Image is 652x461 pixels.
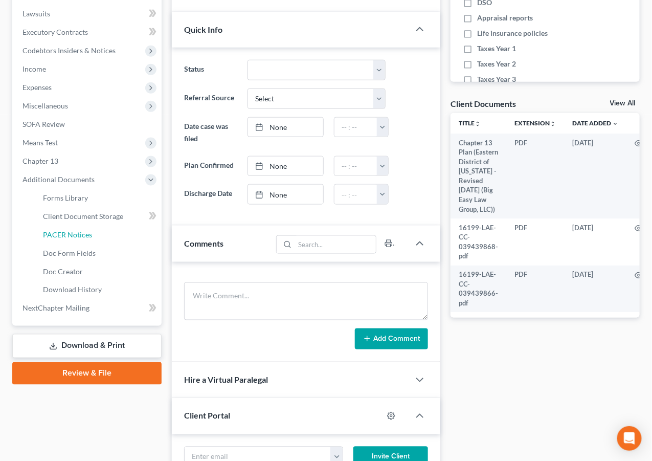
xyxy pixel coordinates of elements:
[35,207,162,226] a: Client Document Storage
[451,218,506,266] td: 16199-LAE-CC-039439868-pdf
[477,43,516,54] span: Taxes Year 1
[572,119,618,127] a: Date Added expand_more
[506,312,564,331] td: PNG
[550,121,556,127] i: unfold_more
[248,157,323,176] a: None
[506,266,564,313] td: PDF
[514,119,556,127] a: Extensionunfold_more
[14,23,162,41] a: Executory Contracts
[23,28,88,36] span: Executory Contracts
[184,411,230,421] span: Client Portal
[451,266,506,313] td: 16199-LAE-CC-039439866-pdf
[23,46,116,55] span: Codebtors Insiders & Notices
[43,286,102,294] span: Download History
[23,120,65,128] span: SOFA Review
[459,119,481,127] a: Titleunfold_more
[23,83,52,92] span: Expenses
[506,134,564,218] td: PDF
[23,138,58,147] span: Means Test
[451,312,506,331] td: Media1
[506,218,564,266] td: PDF
[184,238,223,248] span: Comments
[564,266,626,313] td: [DATE]
[23,101,68,110] span: Miscellaneous
[477,74,516,84] span: Taxes Year 3
[184,375,268,385] span: Hire a Virtual Paralegal
[23,64,46,73] span: Income
[564,312,626,331] td: [DATE]
[564,218,626,266] td: [DATE]
[334,157,377,176] input: -- : --
[564,134,626,218] td: [DATE]
[477,28,548,38] span: Life insurance policies
[14,115,162,134] a: SOFA Review
[23,304,89,313] span: NextChapter Mailing
[475,121,481,127] i: unfold_more
[14,299,162,318] a: NextChapter Mailing
[451,98,516,109] div: Client Documents
[179,117,242,148] label: Date case was filed
[451,134,506,218] td: Chapter 13 Plan (Eastern District of [US_STATE] - Revised [DATE] (Big Easy Law Group, LLC))
[23,175,95,184] span: Additional Documents
[43,212,123,221] span: Client Document Storage
[43,230,92,239] span: PACER Notices
[43,193,88,202] span: Forms Library
[23,157,58,165] span: Chapter 13
[477,13,533,23] span: Appraisal reports
[179,184,242,205] label: Discharge Date
[43,249,96,257] span: Doc Form Fields
[35,281,162,299] a: Download History
[477,59,516,69] span: Taxes Year 2
[35,189,162,207] a: Forms Library
[14,5,162,23] a: Lawsuits
[23,9,50,18] span: Lawsuits
[617,426,642,451] div: Open Intercom Messenger
[334,185,377,204] input: -- : --
[184,25,222,34] span: Quick Info
[334,118,377,137] input: -- : --
[12,362,162,385] a: Review & File
[35,262,162,281] a: Doc Creator
[12,334,162,358] a: Download & Print
[35,226,162,244] a: PACER Notices
[355,328,428,350] button: Add Comment
[248,185,323,204] a: None
[35,244,162,262] a: Doc Form Fields
[43,267,83,276] span: Doc Creator
[179,156,242,177] label: Plan Confirmed
[295,236,376,253] input: Search...
[248,118,323,137] a: None
[179,89,242,109] label: Referral Source
[179,60,242,80] label: Status
[612,121,618,127] i: expand_more
[610,100,636,107] a: View All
